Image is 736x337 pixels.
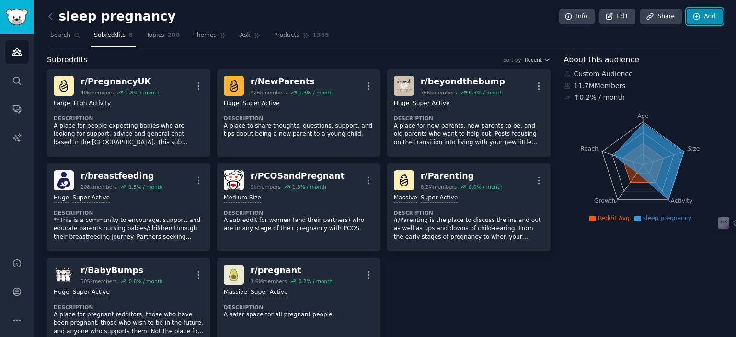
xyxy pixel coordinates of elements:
a: Edit [599,9,635,25]
span: Reddit Avg [598,215,630,221]
div: Sort by [503,57,521,63]
div: 0.2 % / month [299,278,333,285]
a: Parentingr/Parenting8.2Mmembers0.0% / monthMassiveSuper ActiveDescription/r/Parenting is the plac... [387,163,551,251]
span: 1365 [313,31,329,40]
span: Ask [240,31,251,40]
dt: Description [54,209,204,216]
tspan: Size [688,145,700,151]
img: GummySearch logo [6,9,28,25]
a: Themes [190,28,230,47]
dt: Description [224,115,374,122]
a: breastfeedingr/breastfeeding208kmembers1.5% / monthHugeSuper ActiveDescription**This is a communi... [47,163,210,251]
a: Topics200 [143,28,183,47]
img: PCOSandPregnant [224,170,244,190]
div: Super Active [72,288,110,297]
a: Info [559,9,595,25]
div: Super Active [242,99,280,108]
dt: Description [224,304,374,311]
p: A place for people expecting babies who are looking for support, advice and general chat based in... [54,122,204,147]
a: NewParentsr/NewParents426kmembers1.3% / monthHugeSuper ActiveDescriptionA place to share thoughts... [217,69,380,157]
div: High Activity [73,99,111,108]
div: 766k members [421,89,457,96]
p: /r/Parenting is the place to discuss the ins and out as well as ups and downs of child-rearing. F... [394,216,544,242]
span: Subreddits [47,54,88,66]
div: 0.0 % / month [469,184,503,190]
div: r/ NewParents [251,76,333,88]
div: r/ breastfeeding [80,170,162,182]
div: Large [54,99,70,108]
div: Huge [54,194,69,203]
div: Huge [54,288,69,297]
span: Subreddits [94,31,126,40]
img: breastfeeding [54,170,74,190]
a: Search [47,28,84,47]
div: r/ pregnant [251,265,333,277]
p: A subreddit for women (and their partners) who are in any stage of their pregnancy with PCOS. [224,216,374,233]
img: Parenting [394,170,414,190]
dt: Description [394,209,544,216]
div: 40k members [80,89,114,96]
p: A safer space for all pregnant people. [224,311,374,319]
tspan: Growth [594,198,615,204]
p: A place for pregnant redditors, those who have been pregnant, those who wish to be in the future,... [54,311,204,336]
span: sleep pregnancy [643,215,691,221]
div: r/ PregnancyUK [80,76,160,88]
a: PregnancyUKr/PregnancyUK40kmembers1.8% / monthLargeHigh ActivityDescriptionA place for people exp... [47,69,210,157]
span: Products [274,31,299,40]
p: A place to share thoughts, questions, support, and tips about being a new parent to a young child. [224,122,374,139]
div: Super Active [251,288,288,297]
tspan: Age [637,113,649,119]
button: Recent [525,57,551,63]
div: r/ BabyBumps [80,265,162,277]
a: Products1365 [271,28,333,47]
div: Super Active [413,99,450,108]
img: beyondthebump [394,76,414,96]
div: Super Active [72,194,110,203]
div: 208k members [80,184,117,190]
a: beyondthebumpr/beyondthebump766kmembers0.3% / monthHugeSuper ActiveDescriptionA place for new par... [387,69,551,157]
span: About this audience [564,54,639,66]
tspan: Activity [670,198,692,204]
a: Ask [237,28,264,47]
span: Topics [146,31,164,40]
p: **This is a community to encourage, support, and educate parents nursing babies/children through ... [54,216,204,242]
p: A place for new parents, new parents to be, and old parents who want to help out. Posts focusing ... [394,122,544,147]
div: 1.8 % / month [126,89,160,96]
div: r/ beyondthebump [421,76,505,88]
div: Massive [224,288,247,297]
dt: Description [54,304,204,311]
dt: Description [394,115,544,122]
div: Custom Audience [564,69,723,79]
div: 9k members [251,184,281,190]
div: 1.6M members [251,278,287,285]
span: Recent [525,57,542,63]
img: PregnancyUK [54,76,74,96]
div: 0.8 % / month [128,278,162,285]
div: r/ PCOSandPregnant [251,170,345,182]
span: Themes [193,31,217,40]
h2: sleep pregnancy [47,9,176,24]
tspan: Reach [580,145,598,151]
div: Huge [394,99,409,108]
a: PCOSandPregnantr/PCOSandPregnant9kmembers1.3% / monthMedium SizeDescriptionA subreddit for women ... [217,163,380,251]
div: 1.3 % / month [299,89,333,96]
img: BabyBumps [54,265,74,285]
div: 11.7M Members [564,81,723,91]
dt: Description [54,115,204,122]
a: Subreddits8 [91,28,136,47]
a: Add [687,9,723,25]
div: r/ Parenting [421,170,503,182]
div: 1.5 % / month [128,184,162,190]
a: Share [640,9,681,25]
dt: Description [224,209,374,216]
div: 8.2M members [421,184,457,190]
div: Massive [394,194,417,203]
div: Super Active [421,194,458,203]
div: 1.3 % / month [292,184,326,190]
img: NewParents [224,76,244,96]
div: 0.3 % / month [469,89,503,96]
img: pregnant [224,265,244,285]
span: 8 [129,31,133,40]
div: 426k members [251,89,287,96]
div: 505k members [80,278,117,285]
